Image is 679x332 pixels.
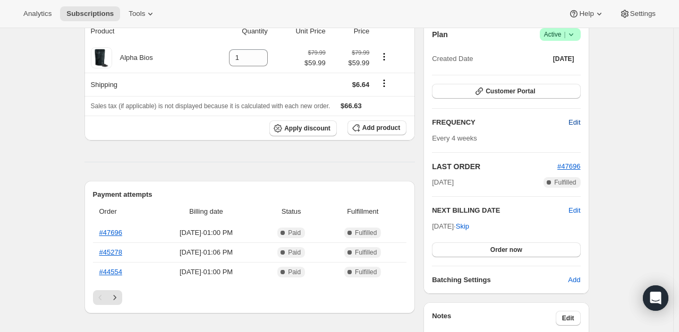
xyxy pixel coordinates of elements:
button: Add [562,272,587,289]
button: [DATE] [547,51,581,66]
a: #45278 [99,248,122,256]
span: Edit [568,117,580,128]
button: Edit [562,114,587,131]
span: | [564,30,565,39]
button: Subscriptions [60,6,120,21]
span: [DATE] · [432,222,469,230]
small: $79.99 [308,49,326,56]
span: Fulfillment [325,206,400,217]
th: Price [329,20,373,43]
span: Subscriptions [66,10,114,18]
a: #47696 [557,162,580,170]
button: Analytics [17,6,58,21]
th: Quantity [199,20,271,43]
span: [DATE] · 01:06 PM [155,247,257,258]
button: #47696 [557,161,580,172]
span: [DATE] [553,55,574,63]
button: Tools [122,6,162,21]
button: Help [562,6,610,21]
span: [DATE] · 01:00 PM [155,267,257,277]
div: Open Intercom Messenger [643,285,668,311]
span: $59.99 [304,58,326,68]
th: Unit Price [271,20,329,43]
span: Paid [288,229,301,237]
span: Add product [362,124,400,132]
h2: LAST ORDER [432,161,557,172]
button: Apply discount [269,120,337,136]
span: Fulfilled [355,268,377,276]
span: $66.63 [341,102,362,110]
a: #44554 [99,268,122,276]
span: Paid [288,248,301,257]
span: Every 4 weeks [432,134,477,142]
span: Apply discount [284,124,330,133]
button: Next [107,290,122,305]
div: Alpha Bios [112,53,153,63]
span: $59.99 [332,58,370,68]
a: #47696 [99,229,122,237]
th: Product [84,20,199,43]
span: Add [568,275,580,285]
span: $6.64 [352,81,370,89]
button: Customer Portal [432,84,580,99]
span: Created Date [432,54,473,64]
span: Edit [562,314,574,322]
span: Skip [456,221,469,232]
span: Billing date [155,206,257,217]
button: Add product [347,120,406,135]
h6: Batching Settings [432,275,568,285]
button: Skip [449,218,476,235]
span: Sales tax (if applicable) is not displayed because it is calculated with each new order. [91,102,330,110]
h3: Notes [432,311,556,326]
span: Help [579,10,593,18]
span: Tools [129,10,145,18]
button: Shipping actions [376,77,393,89]
small: $79.99 [352,49,369,56]
span: Paid [288,268,301,276]
span: Fulfilled [355,229,377,237]
span: Fulfilled [554,178,576,187]
button: Edit [556,311,581,326]
button: Edit [568,205,580,216]
span: Active [544,29,576,40]
span: Customer Portal [486,87,535,95]
h2: FREQUENCY [432,117,568,128]
span: [DATE] · 01:00 PM [155,228,257,238]
button: Order now [432,242,580,257]
th: Shipping [84,73,199,96]
span: Analytics [23,10,52,18]
nav: Pagination [93,290,407,305]
button: Product actions [376,51,393,63]
span: [DATE] [432,177,454,188]
h2: Plan [432,29,448,40]
span: Order now [490,246,522,254]
th: Order [93,200,152,223]
h2: NEXT BILLING DATE [432,205,568,216]
span: Settings [630,10,656,18]
span: Fulfilled [355,248,377,257]
h2: Payment attempts [93,189,407,200]
button: Settings [613,6,662,21]
span: Status [264,206,319,217]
